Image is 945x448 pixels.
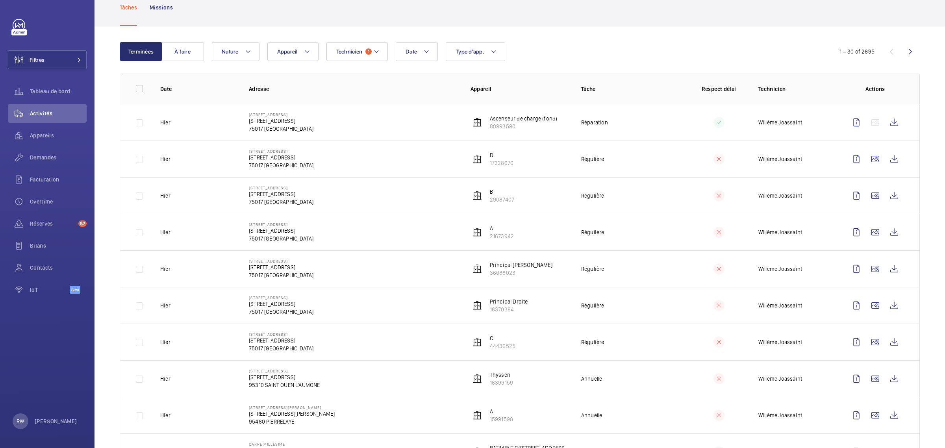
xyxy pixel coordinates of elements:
p: Hier [160,265,170,273]
p: Tâche [581,85,679,93]
p: [STREET_ADDRESS] [249,300,313,308]
img: elevator.svg [472,191,482,200]
span: Appareils [30,131,87,139]
p: 17228670 [490,159,513,167]
p: [STREET_ADDRESS] [249,185,313,190]
p: A [490,407,513,415]
p: Willème Joassaint [758,228,802,236]
p: Réparation [581,118,608,126]
p: 75017 [GEOGRAPHIC_DATA] [249,125,313,133]
p: [STREET_ADDRESS][PERSON_NAME] [249,405,335,410]
p: 29087407 [490,196,514,204]
p: [STREET_ADDRESS] [249,332,313,337]
p: Hier [160,411,170,419]
p: 75017 [GEOGRAPHIC_DATA] [249,308,313,316]
p: Principal Droite [490,298,528,305]
p: [STREET_ADDRESS] [249,112,313,117]
p: [STREET_ADDRESS] [249,368,320,373]
p: B [490,188,514,196]
button: Date [396,42,438,61]
p: Willème Joassaint [758,192,802,200]
p: Actions [847,85,904,93]
p: Annuelle [581,411,602,419]
p: Régulière [581,192,604,200]
p: Hier [160,155,170,163]
p: [PERSON_NAME] [35,417,77,425]
button: Terminées [120,42,162,61]
p: Principal [PERSON_NAME] [490,261,552,269]
img: elevator.svg [472,301,482,310]
span: Appareil [277,48,298,55]
p: [STREET_ADDRESS] [249,222,313,227]
p: Hier [160,192,170,200]
button: Nature [212,42,259,61]
span: IoT [30,286,70,294]
p: Régulière [581,265,604,273]
p: Régulière [581,302,604,309]
p: RW [17,417,24,425]
p: Thyssen [490,371,513,379]
span: Demandes [30,154,87,161]
p: Hier [160,338,170,346]
span: Technicien [336,48,363,55]
p: Missions [150,4,173,11]
span: Tableau de bord [30,87,87,95]
p: Willème Joassaint [758,265,802,273]
p: Willème Joassaint [758,155,802,163]
div: 1 – 30 of 2695 [839,48,875,56]
img: elevator.svg [472,228,482,237]
p: 75017 [GEOGRAPHIC_DATA] [249,198,313,206]
p: Tâches [120,4,137,11]
p: [STREET_ADDRESS] [249,337,313,344]
p: Date [160,85,236,93]
p: Willème Joassaint [758,302,802,309]
p: Hier [160,302,170,309]
p: Régulière [581,155,604,163]
img: elevator.svg [472,374,482,383]
p: [STREET_ADDRESS] [249,149,313,154]
button: Technicien1 [326,42,388,61]
img: elevator.svg [472,264,482,274]
p: 80993590 [490,122,558,130]
p: Willème Joassaint [758,375,802,383]
p: Hier [160,118,170,126]
p: [STREET_ADDRESS] [249,263,313,271]
p: Willème Joassaint [758,118,802,126]
button: Type d'app. [446,42,505,61]
span: Filtres [30,56,44,64]
p: 95480 PIERRELAYE [249,418,335,426]
span: Nature [222,48,239,55]
p: Régulière [581,228,604,236]
img: elevator.svg [472,118,482,127]
p: [STREET_ADDRESS][PERSON_NAME] [249,410,335,418]
span: 1 [365,48,372,55]
span: Overtime [30,198,87,205]
p: Ascenseur de charge (fond) [490,115,558,122]
p: 16399159 [490,379,513,387]
p: A [490,224,514,232]
p: [STREET_ADDRESS] [249,295,313,300]
p: [STREET_ADDRESS] [249,190,313,198]
span: Beta [70,286,80,294]
button: À faire [161,42,204,61]
p: [STREET_ADDRESS] [249,259,313,263]
p: Willème Joassaint [758,338,802,346]
p: Adresse [249,85,458,93]
img: elevator.svg [472,154,482,164]
p: 75017 [GEOGRAPHIC_DATA] [249,161,313,169]
span: 57 [78,220,87,227]
span: Réserves [30,220,75,228]
p: Régulière [581,338,604,346]
button: Filtres [8,50,87,69]
span: Date [406,48,417,55]
p: D [490,151,513,159]
p: [STREET_ADDRESS] [249,227,313,235]
button: Appareil [267,42,319,61]
p: [STREET_ADDRESS] [249,373,320,381]
p: Appareil [471,85,569,93]
img: elevator.svg [472,337,482,347]
p: C [490,334,515,342]
span: Type d'app. [456,48,484,55]
p: 95310 SAINT OUEN L'AUMONE [249,381,320,389]
p: 21673942 [490,232,514,240]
